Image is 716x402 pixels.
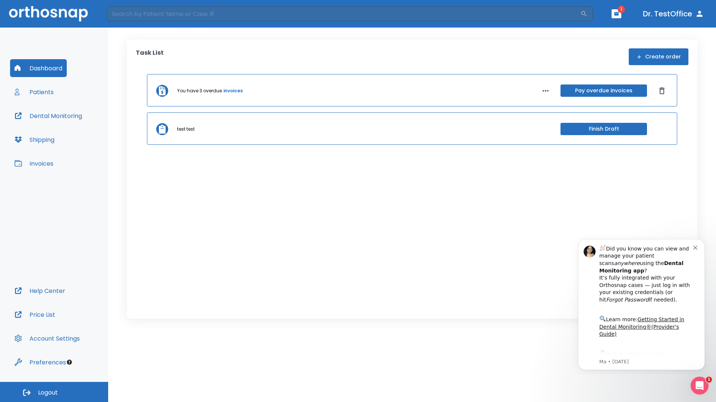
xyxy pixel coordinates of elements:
[107,6,580,21] input: Search by Patient Name or Case #
[10,107,87,125] button: Dental Monitoring
[629,48,688,65] button: Create order
[38,389,58,397] span: Logout
[567,232,716,374] iframe: Intercom notifications message
[177,87,222,94] p: You have 3 overdue
[9,6,88,21] img: Orthosnap
[10,353,70,371] button: Preferences
[10,131,59,149] button: Shipping
[560,123,647,135] button: Finish Draft
[10,154,58,172] button: Invoices
[32,126,126,133] p: Message from Ma, sent 5w ago
[66,359,73,366] div: Tooltip anchor
[32,117,126,155] div: Download the app: | ​ Let us know if you need help getting started!
[706,377,712,383] span: 1
[32,119,99,132] a: App Store
[10,282,70,300] button: Help Center
[691,377,709,395] iframe: Intercom live chat
[177,126,195,133] p: test test
[640,7,707,20] button: Dr. TestOffice
[10,59,67,77] button: Dashboard
[618,6,625,13] span: 1
[10,306,60,323] button: Price List
[560,84,647,97] button: Pay overdue invoices
[126,12,132,17] button: Dismiss notification
[10,83,58,101] button: Patients
[223,87,243,94] a: invoices
[10,329,84,347] button: Account Settings
[656,85,668,97] button: Dismiss
[136,48,164,65] p: Task List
